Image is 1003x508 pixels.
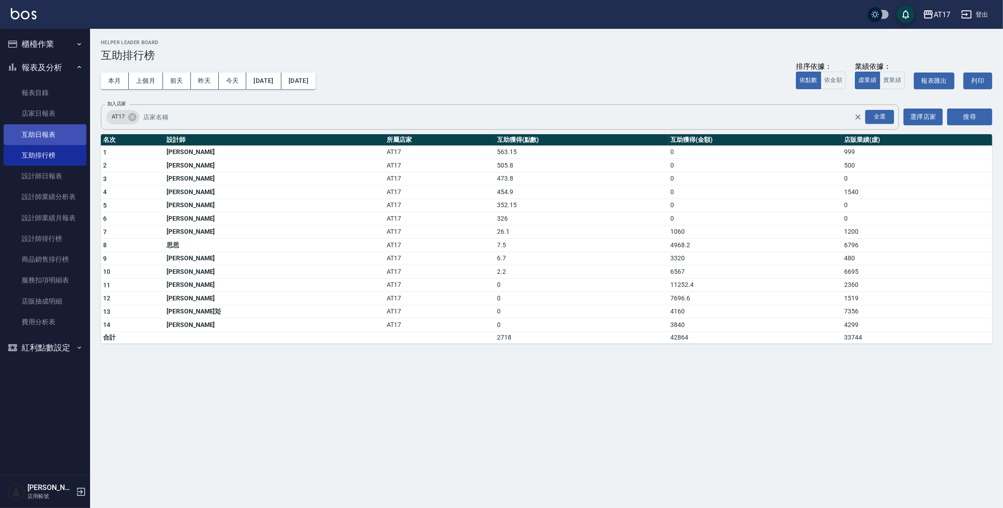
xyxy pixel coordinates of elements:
[101,134,992,344] table: a dense table
[106,110,140,124] div: AT17
[958,6,992,23] button: 登出
[164,186,384,199] td: [PERSON_NAME]
[191,73,219,89] button: 昨天
[4,145,86,166] a: 互助排行榜
[865,110,894,124] div: 全選
[4,186,86,207] a: 設計師業績分析表
[101,40,992,45] h2: Helper Leader Board
[164,239,384,252] td: 思思
[842,265,992,279] td: 6695
[4,291,86,312] a: 店販抽成明細
[842,239,992,252] td: 6796
[164,305,384,318] td: [PERSON_NAME]彣
[669,186,842,199] td: 0
[495,239,669,252] td: 7.5
[384,159,495,172] td: AT17
[4,249,86,270] a: 商品銷售排行榜
[384,318,495,332] td: AT17
[164,199,384,212] td: [PERSON_NAME]
[164,318,384,332] td: [PERSON_NAME]
[495,278,669,292] td: 0
[384,278,495,292] td: AT17
[103,308,111,315] span: 13
[495,186,669,199] td: 454.9
[842,225,992,239] td: 1200
[384,145,495,159] td: AT17
[495,145,669,159] td: 563.15
[164,172,384,186] td: [PERSON_NAME]
[963,73,992,89] button: 列印
[947,109,992,125] button: 搜尋
[103,255,107,262] span: 9
[495,199,669,212] td: 352.15
[103,321,111,328] span: 14
[4,166,86,186] a: 設計師日報表
[384,252,495,265] td: AT17
[796,62,846,72] div: 排序依據：
[164,225,384,239] td: [PERSON_NAME]
[103,228,107,236] span: 7
[4,82,86,103] a: 報表目錄
[669,225,842,239] td: 1060
[934,9,950,20] div: AT17
[103,162,107,169] span: 2
[842,159,992,172] td: 500
[384,212,495,226] td: AT17
[384,134,495,146] th: 所屬店家
[669,252,842,265] td: 3320
[495,134,669,146] th: 互助獲得(點數)
[842,212,992,226] td: 0
[796,72,821,89] button: 依點數
[101,49,992,62] h3: 互助排行榜
[103,149,107,156] span: 1
[103,215,107,222] span: 6
[384,292,495,305] td: AT17
[4,103,86,124] a: 店家日報表
[141,109,870,125] input: 店家名稱
[842,186,992,199] td: 1540
[103,268,111,275] span: 10
[495,212,669,226] td: 326
[219,73,247,89] button: 今天
[495,292,669,305] td: 0
[880,72,905,89] button: 實業績
[4,228,86,249] a: 設計師排行榜
[914,73,954,89] button: 報表匯出
[4,336,86,359] button: 紅利點數設定
[669,305,842,318] td: 4160
[842,199,992,212] td: 0
[7,483,25,501] img: Person
[103,175,107,182] span: 3
[495,305,669,318] td: 0
[842,134,992,146] th: 店販業績(虛)
[103,202,107,209] span: 5
[103,241,107,249] span: 8
[384,186,495,199] td: AT17
[669,145,842,159] td: 0
[11,8,36,19] img: Logo
[164,292,384,305] td: [PERSON_NAME]
[4,124,86,145] a: 互助日報表
[103,188,107,195] span: 4
[246,73,281,89] button: [DATE]
[842,145,992,159] td: 999
[495,331,669,343] td: 2718
[164,278,384,292] td: [PERSON_NAME]
[495,318,669,332] td: 0
[863,108,896,126] button: Open
[384,305,495,318] td: AT17
[27,492,73,500] p: 店用帳號
[669,318,842,332] td: 3840
[669,239,842,252] td: 4968.2
[164,159,384,172] td: [PERSON_NAME]
[669,199,842,212] td: 0
[384,265,495,279] td: AT17
[842,331,992,343] td: 33744
[4,56,86,79] button: 報表及分析
[163,73,191,89] button: 前天
[101,73,129,89] button: 本月
[852,111,864,123] button: Clear
[164,212,384,226] td: [PERSON_NAME]
[495,172,669,186] td: 473.8
[919,5,954,24] button: AT17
